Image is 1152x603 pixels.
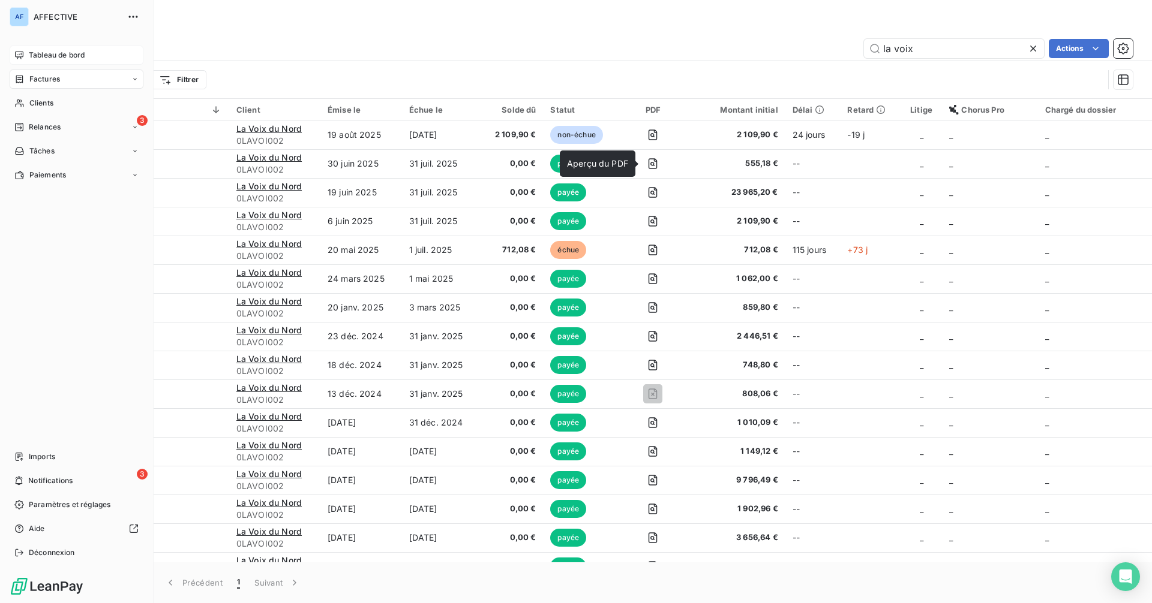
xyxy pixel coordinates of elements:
span: 0,00 € [487,301,536,313]
td: 20 janv. 2025 [320,293,402,322]
span: _ [1045,331,1049,341]
span: _ [1045,129,1049,140]
span: La Voix du Nord [236,239,302,249]
span: _ [920,561,923,571]
td: 24 mars 2025 [320,264,402,293]
span: 0LAVOI002 [236,538,313,550]
span: _ [920,475,923,485]
span: 0LAVOI002 [236,221,313,233]
span: _ [920,187,923,197]
span: _ [920,216,923,226]
td: -- [785,293,841,322]
span: 748,80 € [694,359,778,371]
span: _ [949,446,953,456]
span: 0,00 € [487,186,536,198]
td: [DATE] [402,523,480,552]
span: _ [920,532,923,542]
span: 0,00 € [487,388,536,400]
td: 13 déc. 2024 [320,379,402,408]
span: 0,00 € [487,474,536,486]
span: 0LAVOI002 [236,336,313,348]
span: payée [550,442,586,460]
span: Aperçu du PDF [567,158,628,168]
span: payée [550,327,586,345]
td: -- [785,408,841,437]
td: 6 juin 2025 [320,207,402,236]
span: _ [1045,245,1049,255]
span: La Voix du Nord [236,382,302,393]
td: -- [785,149,841,178]
span: _ [1045,532,1049,542]
span: payée [550,356,586,374]
span: Clients [29,98,53,108]
span: payée [550,299,586,316]
span: _ [1045,302,1049,312]
span: 555,18 € [694,158,778,170]
td: -- [785,523,841,552]
span: payée [550,183,586,201]
td: 31 juil. 2025 [402,178,480,207]
span: non-échue [550,126,602,144]
span: payée [550,270,586,288]
td: [DATE] [402,437,480,466]
td: 3 mars 2025 [402,293,480,322]
span: 0,00 € [487,560,536,572]
span: La Voix du Nord [236,354,302,364]
div: Chargé du dossier [1045,105,1145,114]
span: Déconnexion [29,547,75,558]
span: payée [550,529,586,547]
div: Retard [847,105,893,114]
span: _ [949,331,953,341]
td: [DATE] [402,466,480,495]
span: payée [550,212,586,230]
span: 1 010,09 € [694,417,778,429]
td: 31 juil. 2025 [402,149,480,178]
span: _ [1045,216,1049,226]
span: _ [1045,187,1049,197]
td: 31 juil. 2025 [402,207,480,236]
span: 2 109,90 € [694,215,778,227]
span: La Voix du Nord [236,296,302,306]
span: _ [1045,503,1049,514]
span: _ [920,417,923,427]
div: Statut [550,105,612,114]
span: 0LAVOI002 [236,250,313,262]
span: 3 [137,469,148,480]
span: 1 902,96 € [694,503,778,515]
span: payée [550,471,586,489]
span: _ [920,245,923,255]
span: _ [920,158,923,168]
span: +73 j [847,245,868,255]
span: AFFECTIVE [34,12,120,22]
div: Chorus Pro [949,105,1030,114]
span: 712,08 € [694,244,778,256]
span: 0LAVOI002 [236,365,313,377]
td: 24 jours [785,120,841,149]
span: La Voix du Nord [236,181,302,191]
span: La Voix du Nord [236,267,302,278]
div: Montant initial [694,105,778,114]
td: 115 jours [785,236,841,264]
span: 0,00 € [487,215,536,227]
td: [DATE] [320,552,402,581]
div: AF [10,7,29,26]
span: _ [920,360,923,370]
div: Open Intercom Messenger [1111,562,1140,591]
span: 859,80 € [694,301,778,313]
td: 1 juil. 2025 [402,236,480,264]
span: _ [920,302,923,312]
td: -- [785,379,841,408]
span: Notifications [28,475,73,486]
span: _ [949,187,953,197]
span: Imports [29,451,55,462]
span: 3 [137,115,148,126]
td: -- [785,178,841,207]
span: Relances [29,122,61,132]
span: payée [550,155,586,173]
span: La Voix du Nord [236,469,302,479]
span: _ [920,331,923,341]
span: 0LAVOI002 [236,164,313,176]
span: -19 j [847,129,865,140]
div: Client [236,105,313,114]
span: _ [949,273,953,284]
